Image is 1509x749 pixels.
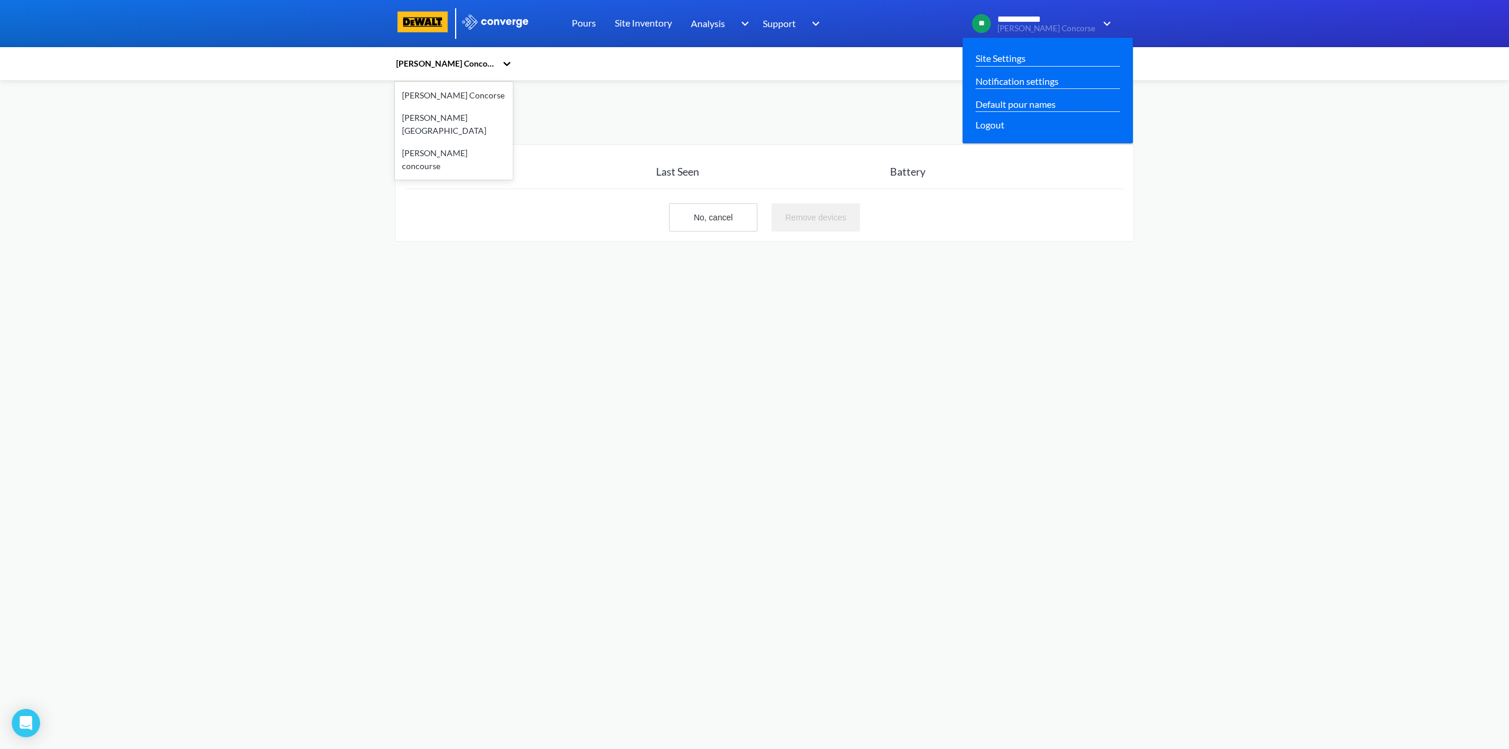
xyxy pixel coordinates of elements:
span: Logout [976,117,1004,132]
img: downArrow.svg [733,17,752,31]
span: [PERSON_NAME] Concorse [997,24,1095,33]
img: logo_ewhite.svg [461,14,529,29]
div: Open Intercom Messenger [12,709,40,737]
img: logo-dewalt.svg [395,11,450,32]
div: [PERSON_NAME] Concorse [395,57,496,70]
a: Notification settings [976,74,1059,88]
h3: Battery [890,165,1124,178]
button: No, cancel [669,203,757,232]
span: Analysis [691,16,725,31]
h3: Device ID [422,165,656,178]
div: [PERSON_NAME][GEOGRAPHIC_DATA] [395,107,513,142]
span: Support [763,16,796,31]
div: [PERSON_NAME] concourse [395,142,513,177]
button: Remove devices [772,203,860,232]
img: downArrow.svg [804,17,823,31]
h3: Last Seen [656,165,890,178]
a: Site Settings [976,51,1026,65]
img: downArrow.svg [1095,17,1114,31]
div: [PERSON_NAME] Concorse [395,84,513,107]
a: Default pour names [976,97,1056,111]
